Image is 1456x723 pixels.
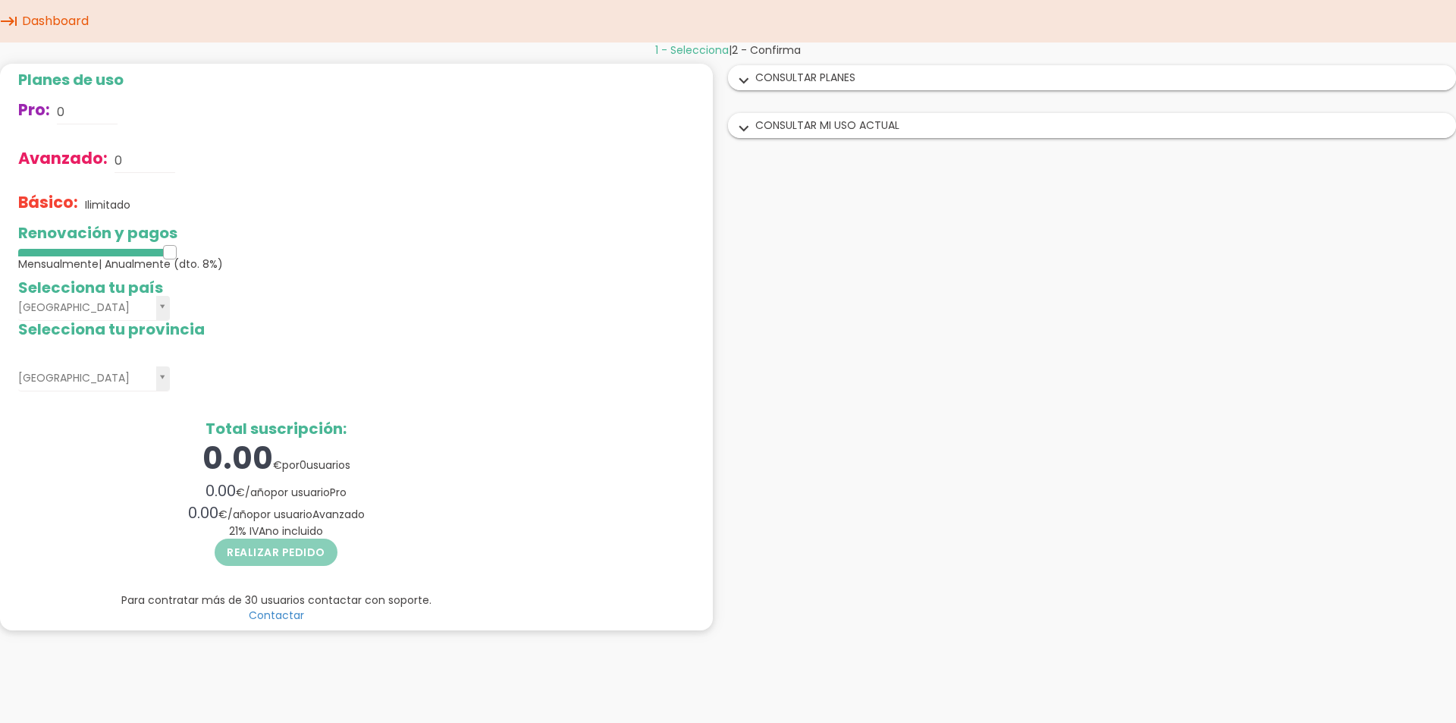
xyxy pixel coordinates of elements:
span: 2 - Confirma [732,42,801,58]
p: Ilimitado [85,197,130,212]
span: no incluido [265,523,323,539]
span: año [250,485,271,500]
span: [GEOGRAPHIC_DATA] [18,366,150,390]
span: 0.00 [202,437,273,479]
span: 0.00 [188,502,218,523]
span: Avanzado [312,507,365,522]
span: 0 [300,457,306,473]
span: € [236,485,245,500]
a: Contactar [249,608,304,623]
span: € [273,457,282,473]
span: [GEOGRAPHIC_DATA] [18,296,150,319]
h2: Selecciona tu provincia [18,321,534,338]
div: / por usuario [18,480,534,502]
h2: Renovación y pagos [18,225,534,241]
h2: Planes de uso [18,71,534,88]
span: Mensualmente [18,256,223,272]
span: | Anualmente (dto. 8%) [99,256,223,272]
h2: Total suscripción: [18,420,534,437]
span: año [233,507,253,522]
div: CONSULTAR PLANES [729,66,1455,90]
span: 1 - Selecciona [655,42,729,58]
div: por usuarios [18,437,534,480]
i: expand_more [732,119,756,139]
p: Para contratar más de 30 usuarios contactar con soporte. [18,593,534,608]
h2: Selecciona tu país [18,279,534,296]
div: / por usuario [18,502,534,524]
span: Básico: [18,191,78,213]
span: Avanzado: [18,147,108,169]
span: 21 [229,523,238,539]
span: 0.00 [206,480,236,501]
a: [GEOGRAPHIC_DATA] [18,366,170,391]
a: [GEOGRAPHIC_DATA] [18,296,170,321]
span: Pro: [18,99,50,121]
div: CONSULTAR MI USO ACTUAL [729,114,1455,137]
span: Pro [330,485,347,500]
i: expand_more [732,71,756,91]
span: € [218,507,227,522]
span: % IVA [229,523,323,539]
